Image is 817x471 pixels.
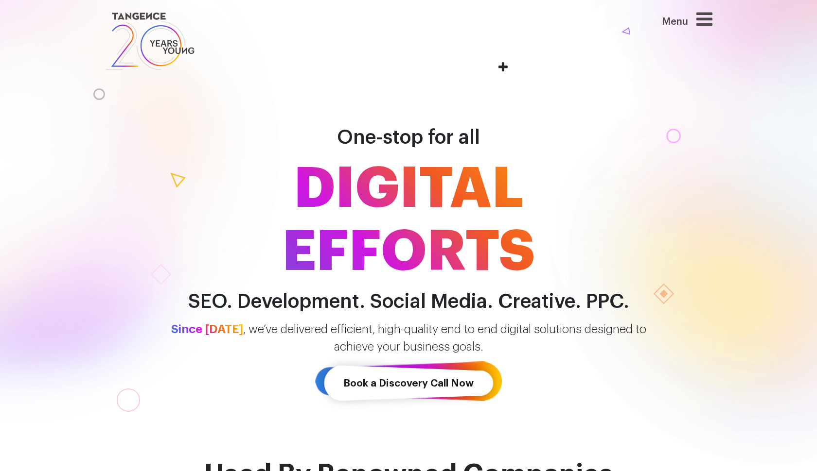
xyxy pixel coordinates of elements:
a: Book a Discovery Call Now [315,355,502,411]
img: logo SVG [105,10,195,73]
span: DIGITAL EFFORTS [131,157,686,284]
h2: SEO. Development. Social Media. Creative. PPC. [131,291,686,313]
p: , we’ve delivered efficient, high-quality end to end digital solutions designed to achieve your b... [131,320,686,355]
span: One-stop for all [337,128,480,147]
span: Since [DATE] [171,323,243,335]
